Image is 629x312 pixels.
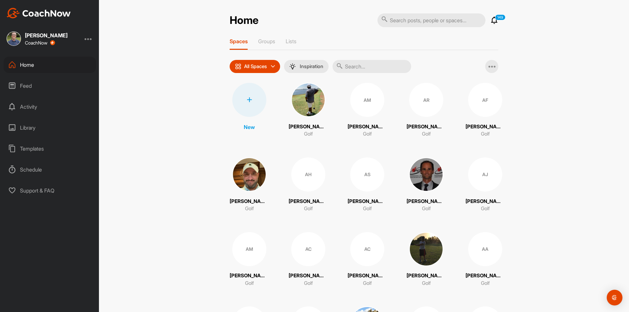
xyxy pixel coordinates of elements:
[422,205,431,212] p: Golf
[348,83,387,138] a: AM[PERSON_NAME]Golf
[4,99,96,115] div: Activity
[304,130,313,138] p: Golf
[232,232,266,266] div: AM
[466,83,505,138] a: AF[PERSON_NAME]Golf
[304,280,313,287] p: Golf
[289,63,296,70] img: menuIcon
[348,157,387,212] a: AS[PERSON_NAME]Golf
[422,280,431,287] p: Golf
[4,57,96,73] div: Home
[244,64,267,69] p: All Spaces
[466,232,505,287] a: AA[PERSON_NAME]Golf
[377,13,486,27] input: Search posts, people or spaces...
[25,40,55,46] div: CoachNow
[333,60,411,73] input: Search...
[245,205,254,212] p: Golf
[291,83,325,117] img: square_a04eefa3763ca646f1ffc82b49599f12.jpg
[466,157,505,212] a: AJ[PERSON_NAME]Golf
[289,157,328,212] a: AH[PERSON_NAME]Golf
[409,83,443,117] div: AR
[363,130,372,138] p: Golf
[289,232,328,287] a: AC[PERSON_NAME]Golf
[289,123,328,131] p: [PERSON_NAME]
[409,232,443,266] img: square_63e81ddbcaa73f6d328b7f55ee5498f8.jpg
[230,38,248,45] p: Spaces
[4,182,96,199] div: Support & FAQ
[407,272,446,280] p: [PERSON_NAME]
[407,198,446,205] p: [PERSON_NAME]
[409,157,443,192] img: square_4efcdff1e874e701c880676306425798.jpg
[481,130,490,138] p: Golf
[4,119,96,136] div: Library
[300,64,323,69] p: Inspiration
[258,38,275,45] p: Groups
[495,14,505,20] p: 149
[230,157,269,212] a: [PERSON_NAME]Golf
[7,31,21,46] img: square_6c55294fa640ad56a0c732611fbcb6d8.jpg
[291,232,325,266] div: AC
[7,8,71,18] img: CoachNow
[348,123,387,131] p: [PERSON_NAME]
[232,157,266,192] img: square_caa7df1a26c4309c7b1840e3c7acdc1e.jpg
[350,83,384,117] div: AM
[468,83,502,117] div: AF
[481,205,490,212] p: Golf
[4,78,96,94] div: Feed
[363,205,372,212] p: Golf
[348,198,387,205] p: [PERSON_NAME]
[363,280,372,287] p: Golf
[607,290,622,305] div: Open Intercom Messenger
[245,280,254,287] p: Golf
[289,83,328,138] a: [PERSON_NAME]Golf
[348,272,387,280] p: [PERSON_NAME]
[230,272,269,280] p: [PERSON_NAME]
[4,140,96,157] div: Templates
[407,83,446,138] a: AR[PERSON_NAME]Golf
[289,272,328,280] p: [PERSON_NAME]
[468,157,502,192] div: AJ
[25,33,67,38] div: [PERSON_NAME]
[230,232,269,287] a: AM[PERSON_NAME]Golf
[286,38,296,45] p: Lists
[422,130,431,138] p: Golf
[291,157,325,192] div: AH
[289,198,328,205] p: [PERSON_NAME]
[466,198,505,205] p: [PERSON_NAME]
[230,14,258,27] h2: Home
[468,232,502,266] div: AA
[4,161,96,178] div: Schedule
[481,280,490,287] p: Golf
[466,272,505,280] p: [PERSON_NAME]
[235,63,241,70] img: icon
[407,232,446,287] a: [PERSON_NAME]Golf
[230,198,269,205] p: [PERSON_NAME]
[407,123,446,131] p: [PERSON_NAME]
[348,232,387,287] a: AC[PERSON_NAME]Golf
[466,123,505,131] p: [PERSON_NAME]
[407,157,446,212] a: [PERSON_NAME]Golf
[244,123,255,131] p: New
[304,205,313,212] p: Golf
[350,157,384,192] div: AS
[350,232,384,266] div: AC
